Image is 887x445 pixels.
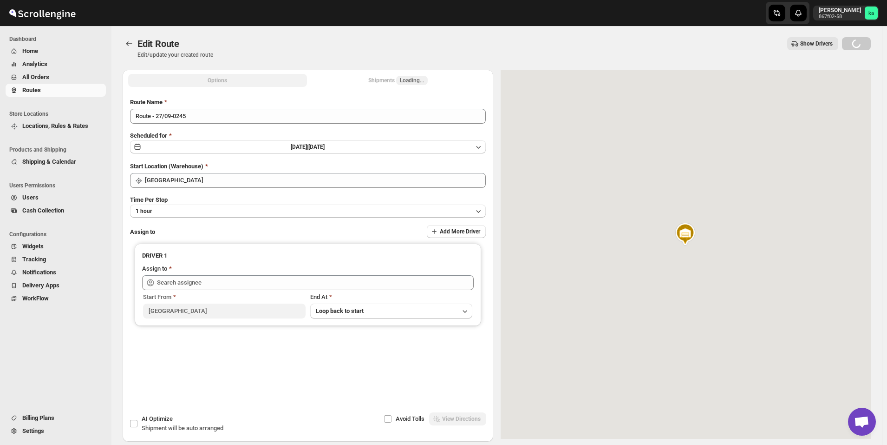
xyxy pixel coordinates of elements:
span: WorkFlow [22,295,49,302]
span: Notifications [22,269,56,276]
div: Shipments [368,76,428,85]
span: Options [208,77,227,84]
span: Avoid Tolls [396,415,424,422]
span: Dashboard [9,35,107,43]
span: Add More Driver [440,228,480,235]
span: Shipping & Calendar [22,158,76,165]
span: Users [22,194,39,201]
span: 1 hour [136,207,152,215]
span: Store Locations [9,110,107,118]
div: All Route Options [123,90,493,390]
span: Show Drivers [800,40,833,47]
p: [PERSON_NAME] [819,7,861,14]
span: Start Location (Warehouse) [130,163,203,170]
button: Tracking [6,253,106,266]
p: Edit/update your created route [137,51,213,59]
span: Scheduled for [130,132,167,139]
span: Routes [22,86,41,93]
text: ka [868,10,874,16]
span: Assign to [130,228,155,235]
span: Widgets [22,243,44,250]
button: Widgets [6,240,106,253]
button: Locations, Rules & Rates [6,120,106,133]
span: Time Per Stop [130,196,168,203]
button: Selected Shipments [309,74,488,87]
span: Products and Shipping [9,146,107,153]
div: End At [310,292,473,302]
span: Loop back to start [316,307,364,314]
div: Open chat [848,408,876,436]
input: Search location [145,173,486,188]
button: Show Drivers [787,37,838,50]
span: All Orders [22,73,49,80]
p: 867f02-58 [819,14,861,20]
div: Assign to [142,264,167,273]
span: Locations, Rules & Rates [22,122,88,129]
span: khaled alrashidi [865,7,878,20]
span: Analytics [22,60,47,67]
button: [DATE]|[DATE] [130,140,486,153]
span: Settings [22,427,44,434]
span: Loading... [400,77,424,84]
button: WorkFlow [6,292,106,305]
span: Users Permissions [9,182,107,189]
span: AI Optimize [142,415,173,422]
button: 1 hour [130,205,486,218]
button: Routes [123,37,136,50]
button: Shipping & Calendar [6,155,106,168]
img: ScrollEngine [7,1,77,25]
span: Route Name [130,99,163,106]
button: User menu [813,6,879,20]
button: Notifications [6,266,106,279]
input: Eg: Bengaluru Route [130,109,486,124]
span: Start From [143,293,171,300]
span: Delivery Apps [22,282,59,289]
button: Add More Driver [427,225,486,238]
span: Home [22,47,38,54]
button: All Route Options [128,74,307,87]
button: Settings [6,425,106,438]
button: Analytics [6,58,106,71]
button: Home [6,45,106,58]
span: Shipment will be auto arranged [142,425,223,432]
span: Billing Plans [22,414,54,421]
span: [DATE] | [291,144,308,150]
button: Billing Plans [6,412,106,425]
span: Tracking [22,256,46,263]
span: Edit Route [137,38,179,49]
button: Routes [6,84,106,97]
button: Loop back to start [310,304,473,319]
span: Configurations [9,231,107,238]
button: Users [6,191,106,204]
button: All Orders [6,71,106,84]
span: Cash Collection [22,207,64,214]
h3: DRIVER 1 [142,251,474,260]
button: Cash Collection [6,204,106,217]
span: [DATE] [308,144,325,150]
input: Search assignee [157,275,474,290]
button: Delivery Apps [6,279,106,292]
